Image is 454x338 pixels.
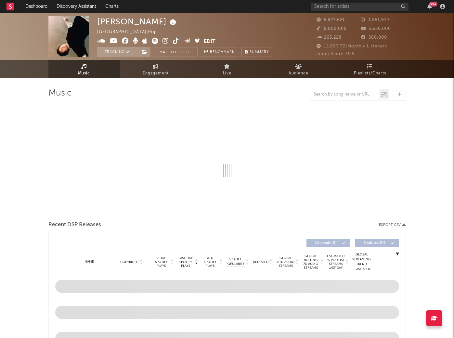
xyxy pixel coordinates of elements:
[355,239,399,247] button: Features(0)
[48,221,101,229] span: Recent DSP Releases
[352,252,371,272] div: Global Streaming Trend (Last 60D)
[361,27,391,31] span: 5,650,000
[97,28,164,36] div: [GEOGRAPHIC_DATA] | Pop
[241,47,272,57] button: Summary
[379,223,406,227] button: Export CSV
[317,27,347,31] span: 5,000,000
[191,60,263,78] a: Live
[97,16,178,27] div: [PERSON_NAME]
[204,38,215,46] button: Edit
[68,259,111,264] div: Name
[306,239,350,247] button: Originals(0)
[334,60,406,78] a: Playlists/Charts
[427,4,432,9] button: 99+
[153,256,170,268] span: 7 Day Spotify Plays
[327,254,345,270] span: Estimated % Playlist Streams Last Day
[317,18,345,22] span: 5,527,621
[154,47,198,57] button: Email AlertsOff
[359,241,389,245] span: Features ( 0 )
[361,35,387,40] span: 560,000
[210,48,235,56] span: Benchmark
[177,256,194,268] span: Last Day Spotify Plays
[317,44,387,48] span: 12,893,721 Monthly Listeners
[201,256,219,268] span: ATD Spotify Plays
[263,60,334,78] a: Audience
[48,60,120,78] a: Music
[250,50,269,54] span: Summary
[429,2,437,6] div: 99 +
[317,35,342,40] span: 265,228
[277,256,295,268] span: Global ATD Audio Streams
[120,60,191,78] a: Engagement
[186,51,194,54] em: Off
[289,70,308,77] span: Audience
[311,3,409,11] input: Search for artists
[120,260,139,264] span: Copyright
[310,92,379,97] input: Search by song name or URL
[226,257,245,266] span: Spotify Popularity
[317,52,355,56] span: Jump Score: 36.5
[354,70,386,77] span: Playlists/Charts
[97,47,138,57] button: Tracking
[78,70,90,77] span: Music
[311,241,341,245] span: Originals ( 0 )
[201,47,238,57] a: Benchmark
[223,70,231,77] span: Live
[143,70,169,77] span: Engagement
[253,260,268,264] span: Released
[361,18,390,22] span: 1,851,947
[302,254,320,270] span: Global Rolling 7D Audio Streams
